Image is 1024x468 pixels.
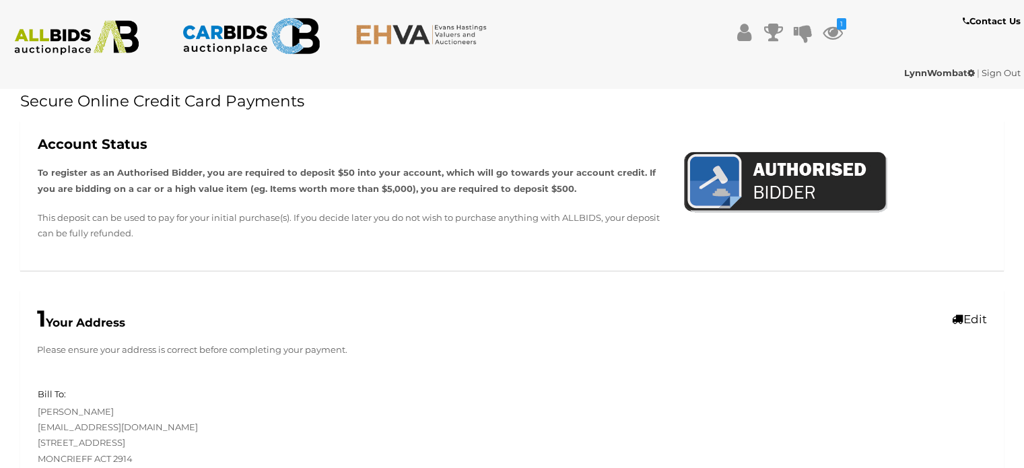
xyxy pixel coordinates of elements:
strong: To register as an Authorised Bidder, you are required to deposit $50 into your account, which wil... [38,167,656,193]
a: LynnWombat [904,67,977,78]
div: [PERSON_NAME] [EMAIL_ADDRESS][DOMAIN_NAME] [STREET_ADDRESS] MONCRIEFF ACT 2914 [28,387,512,467]
b: Contact Us [963,15,1021,26]
i: 1 [837,18,846,30]
img: ALLBIDS.com.au [7,20,146,55]
b: Your Address [37,316,125,329]
img: EHVA.com.au [355,24,494,45]
img: CARBIDS.com.au [182,13,320,59]
h1: Secure Online Credit Card Payments [20,93,1004,110]
strong: LynnWombat [904,67,975,78]
img: AuthorisedBidder.png [683,150,887,216]
span: | [977,67,980,78]
b: Account Status [38,136,147,152]
a: Edit [952,312,987,326]
h5: Bill To: [38,389,66,399]
a: Contact Us [963,13,1024,29]
span: 1 [37,304,46,333]
p: Please ensure your address is correct before completing your payment. [37,342,987,358]
a: Sign Out [982,67,1021,78]
p: This deposit can be used to pay for your initial purchase(s). If you decide later you do not wish... [38,210,663,242]
a: 1 [823,20,843,44]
